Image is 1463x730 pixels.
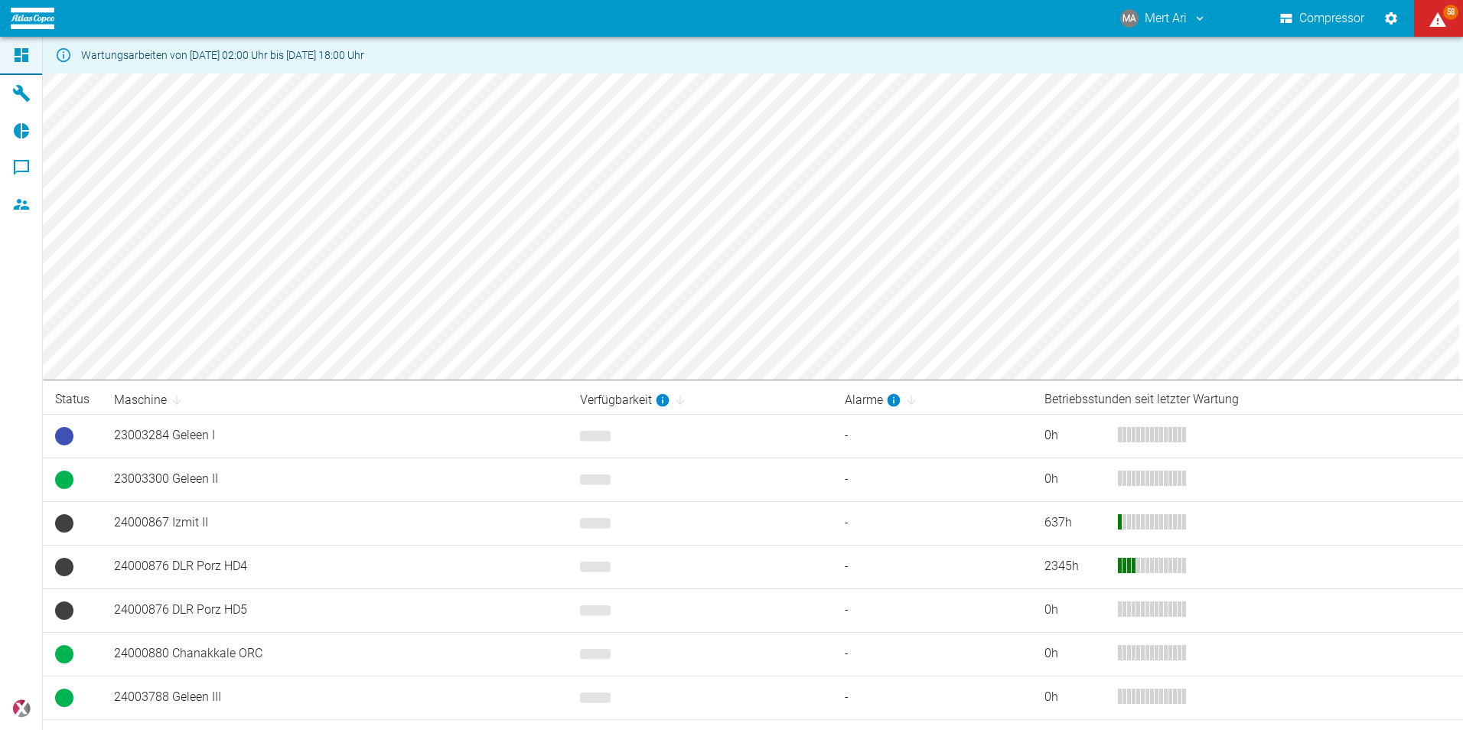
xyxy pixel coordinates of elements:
[102,676,568,719] td: 24003788 Geleen III
[55,601,73,620] span: Keine Daten
[833,501,1031,545] td: -
[102,545,568,588] td: 24000876 DLR Porz HD4
[102,501,568,545] td: 24000867 Izmit II
[11,8,54,28] img: logo
[1044,689,1106,706] div: 0 h
[1118,5,1209,32] button: mert.ari@atlascopco.com
[55,558,73,576] span: Keine Daten
[1044,514,1106,532] div: 637 h
[43,73,1459,380] canvas: Map
[1044,645,1106,663] div: 0 h
[580,391,670,409] div: berechnet für die letzten 7 Tage
[833,588,1031,632] td: -
[81,41,364,69] div: Wartungsarbeiten von [DATE] 02:00 Uhr bis [DATE] 18:00 Uhr
[55,471,73,489] span: Betrieb
[1443,5,1458,20] span: 58
[1377,5,1405,32] button: Einstellungen
[102,632,568,676] td: 24000880 Chanakkale ORC
[1120,9,1139,28] div: MA
[833,632,1031,676] td: -
[833,545,1031,588] td: -
[102,458,568,501] td: 23003300 Geleen II
[114,391,187,409] span: Maschine
[102,588,568,632] td: 24000876 DLR Porz HD5
[1044,427,1106,445] div: 0 h
[55,645,73,663] span: Betrieb
[55,689,73,707] span: Betrieb
[833,676,1031,719] td: -
[845,391,901,409] div: berechnet für die letzten 7 Tage
[55,427,73,445] span: Betriebsbereit
[102,414,568,458] td: 23003284 Geleen I
[833,414,1031,458] td: -
[12,699,31,718] img: Xplore Logo
[43,386,102,414] th: Status
[1277,5,1368,32] button: Compressor
[833,458,1031,501] td: -
[1044,471,1106,488] div: 0 h
[1032,386,1463,414] th: Betriebsstunden seit letzter Wartung
[55,514,73,533] span: Keine Daten
[1044,558,1106,575] div: 2345 h
[1044,601,1106,619] div: 0 h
